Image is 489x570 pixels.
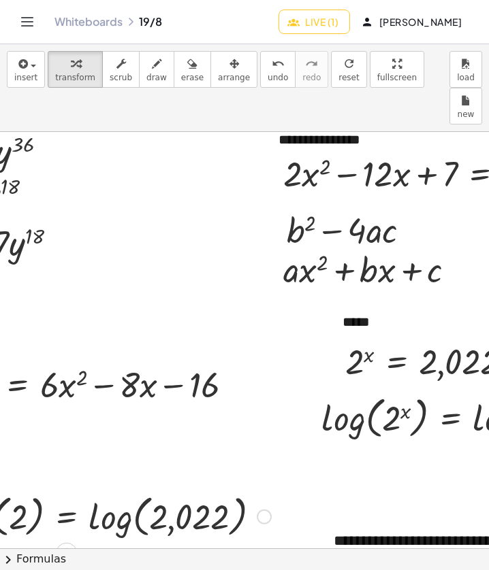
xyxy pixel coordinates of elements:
button: fullscreen [370,51,424,88]
span: undo [268,73,288,82]
button: draw [139,51,174,88]
span: arrange [218,73,250,82]
span: insert [14,73,37,82]
button: load [449,51,482,88]
i: redo [305,56,318,72]
button: transform [48,51,103,88]
button: Live (1) [279,10,350,34]
span: fullscreen [377,73,417,82]
span: reset [338,73,359,82]
button: refreshreset [331,51,366,88]
span: load [457,73,475,82]
button: arrange [210,51,257,88]
button: [PERSON_NAME] [353,10,473,34]
button: insert [7,51,45,88]
button: scrub [102,51,140,88]
button: Toggle navigation [16,11,38,33]
button: erase [174,51,211,88]
span: redo [302,73,321,82]
span: Live (1) [290,16,338,28]
span: draw [146,73,167,82]
i: refresh [343,56,356,72]
span: [PERSON_NAME] [364,16,462,28]
span: new [458,110,475,119]
button: undoundo [260,51,296,88]
span: scrub [110,73,132,82]
button: redoredo [295,51,328,88]
span: erase [181,73,204,82]
a: Whiteboards [54,15,123,29]
div: Apply the same math to both sides of the equation [56,543,78,565]
i: undo [272,56,285,72]
span: transform [55,73,95,82]
button: new [449,88,482,124]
